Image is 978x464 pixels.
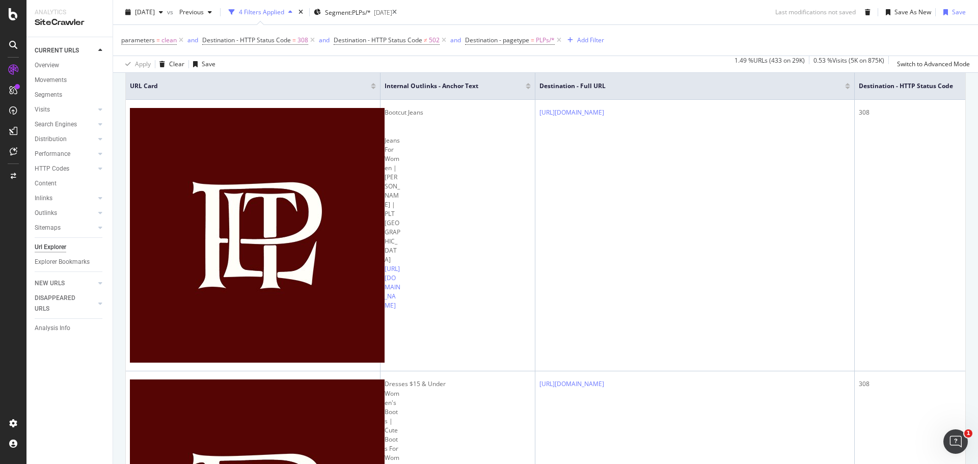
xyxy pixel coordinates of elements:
button: [DATE] [121,4,167,20]
span: 502 [429,33,440,47]
button: Save [939,4,966,20]
div: Outlinks [35,208,57,219]
span: vs [167,8,175,16]
div: Jeans For Women | [PERSON_NAME] | PLT [GEOGRAPHIC_DATA] [385,136,400,264]
a: Outlinks [35,208,95,219]
span: parameters [121,36,155,44]
button: Add Filter [563,34,604,46]
div: [DATE] [374,8,392,17]
button: Clear [155,56,184,72]
div: Url Explorer [35,242,66,253]
a: HTTP Codes [35,163,95,174]
button: Apply [121,56,151,72]
a: [URL][DOMAIN_NAME] [539,108,604,117]
div: Last modifications not saved [775,8,856,16]
div: Explorer Bookmarks [35,257,90,267]
a: Overview [35,60,105,71]
a: Url Explorer [35,242,105,253]
div: Segments [35,90,62,100]
div: Bootcut Jeans [385,108,531,117]
div: Save [952,8,966,16]
img: main image [130,108,385,363]
div: and [450,36,461,44]
a: Analysis Info [35,323,105,334]
div: Analysis Info [35,323,70,334]
a: [URL][DOMAIN_NAME] [539,379,604,388]
a: Segments [35,90,105,100]
iframe: Intercom live chat [943,429,968,454]
div: 1.49 % URLs ( 433 on 29K ) [735,56,805,72]
button: 4 Filters Applied [225,4,296,20]
span: 1 [964,429,972,438]
div: and [319,36,330,44]
span: = [292,36,296,44]
div: Apply [135,60,151,68]
a: DISAPPEARED URLS [35,293,95,314]
div: Switch to Advanced Mode [897,60,970,68]
div: Save [202,60,215,68]
a: Movements [35,75,105,86]
span: Previous [175,8,204,16]
div: CURRENT URLS [35,45,79,56]
span: URL Card [130,81,368,91]
div: NEW URLS [35,278,65,289]
div: 0.53 % Visits ( 5K on 875K ) [813,56,884,72]
button: and [319,35,330,45]
button: and [450,35,461,45]
span: Destination - Full URL [539,81,830,91]
span: = [531,36,534,44]
div: Save As New [894,8,931,16]
a: CURRENT URLS [35,45,95,56]
button: Segment:PLPs/*[DATE] [314,4,392,20]
div: Movements [35,75,67,86]
a: Performance [35,149,95,159]
span: Destination - HTTP Status Code [859,81,953,91]
a: Inlinks [35,193,95,204]
div: Add Filter [577,36,604,44]
span: Destination - HTTP Status Code [202,36,291,44]
button: Save [189,56,215,72]
span: 2025 Sep. 13th [135,8,155,16]
span: Destination - HTTP Status Code [334,36,422,44]
a: Distribution [35,134,95,145]
div: DISAPPEARED URLS [35,293,86,314]
div: Performance [35,149,70,159]
a: Visits [35,104,95,115]
div: Search Engines [35,119,77,130]
div: Distribution [35,134,67,145]
span: = [156,36,160,44]
a: Explorer Bookmarks [35,257,105,267]
a: [URL][DOMAIN_NAME] [385,264,400,310]
a: Sitemaps [35,223,95,233]
div: times [296,7,305,17]
div: and [187,36,198,44]
div: SiteCrawler [35,17,104,29]
div: Sitemaps [35,223,61,233]
span: Internal Outlinks - Anchor Text [385,81,510,91]
button: Save As New [882,4,931,20]
div: Content [35,178,57,189]
button: and [187,35,198,45]
div: Clear [169,60,184,68]
a: NEW URLS [35,278,95,289]
span: PLPs/* [536,33,555,47]
div: 308 [859,108,973,117]
div: HTTP Codes [35,163,69,174]
div: Visits [35,104,50,115]
span: 308 [297,33,308,47]
div: Dresses $15 & Under [385,379,531,389]
span: Destination - pagetype [465,36,529,44]
div: 308 [859,379,973,389]
div: Inlinks [35,193,52,204]
button: Switch to Advanced Mode [893,56,970,72]
div: 4 Filters Applied [239,8,284,16]
a: Search Engines [35,119,95,130]
span: clean [161,33,177,47]
div: Analytics [35,8,104,17]
span: Segment: PLPs/* [325,8,371,17]
span: ≠ [424,36,427,44]
button: Previous [175,4,216,20]
div: Overview [35,60,59,71]
a: Content [35,178,105,189]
